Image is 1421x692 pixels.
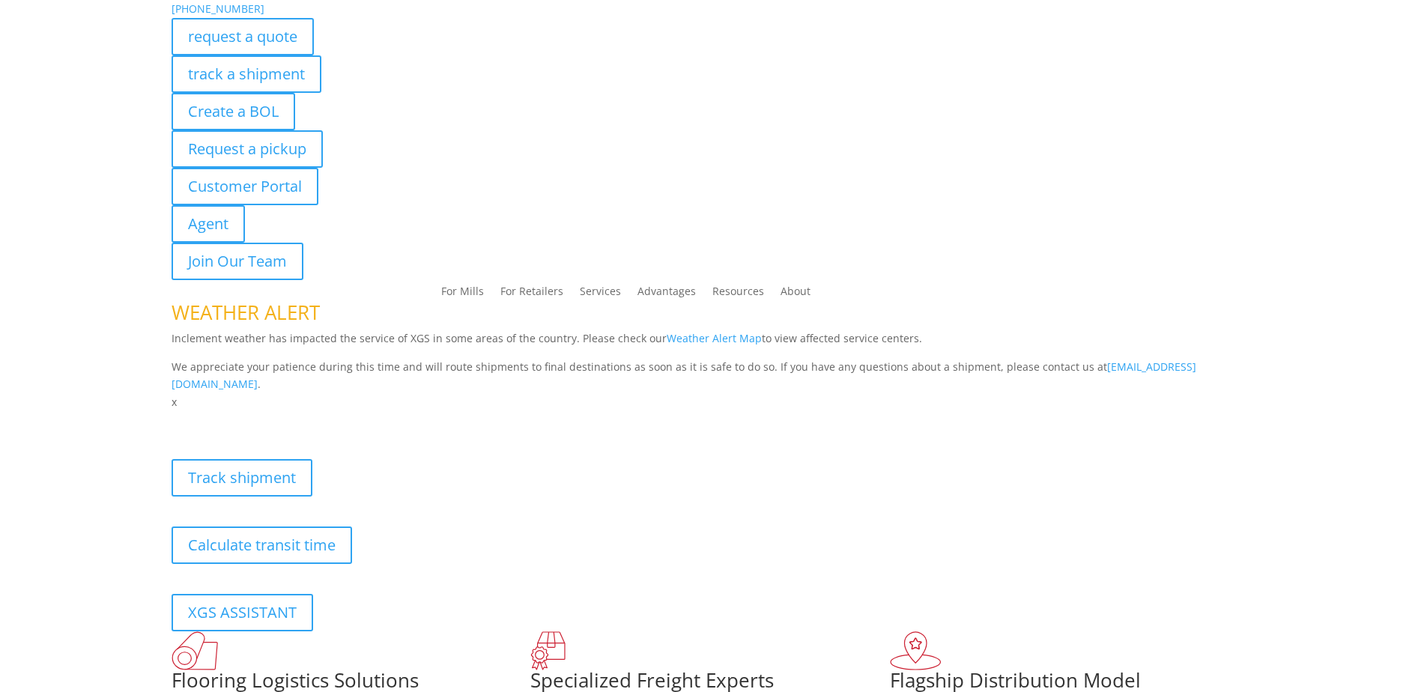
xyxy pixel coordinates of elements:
p: Inclement weather has impacted the service of XGS in some areas of the country. Please check our ... [172,330,1250,358]
p: x [172,393,1250,411]
a: Request a pickup [172,130,323,168]
a: request a quote [172,18,314,55]
a: Weather Alert Map [667,331,762,345]
img: xgs-icon-focused-on-flooring-red [530,631,566,670]
a: Agent [172,205,245,243]
a: Track shipment [172,459,312,497]
a: Join Our Team [172,243,303,280]
a: Services [580,286,621,303]
a: XGS ASSISTANT [172,594,313,631]
a: For Mills [441,286,484,303]
span: WEATHER ALERT [172,299,320,326]
img: xgs-icon-flagship-distribution-model-red [890,631,942,670]
a: [PHONE_NUMBER] [172,1,264,16]
a: Customer Portal [172,168,318,205]
a: Advantages [637,286,696,303]
b: Visibility, transparency, and control for your entire supply chain. [172,413,506,428]
a: About [781,286,811,303]
a: For Retailers [500,286,563,303]
a: track a shipment [172,55,321,93]
a: Resources [712,286,764,303]
a: Calculate transit time [172,526,352,564]
img: xgs-icon-total-supply-chain-intelligence-red [172,631,218,670]
p: We appreciate your patience during this time and will route shipments to final destinations as so... [172,358,1250,394]
a: Create a BOL [172,93,295,130]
